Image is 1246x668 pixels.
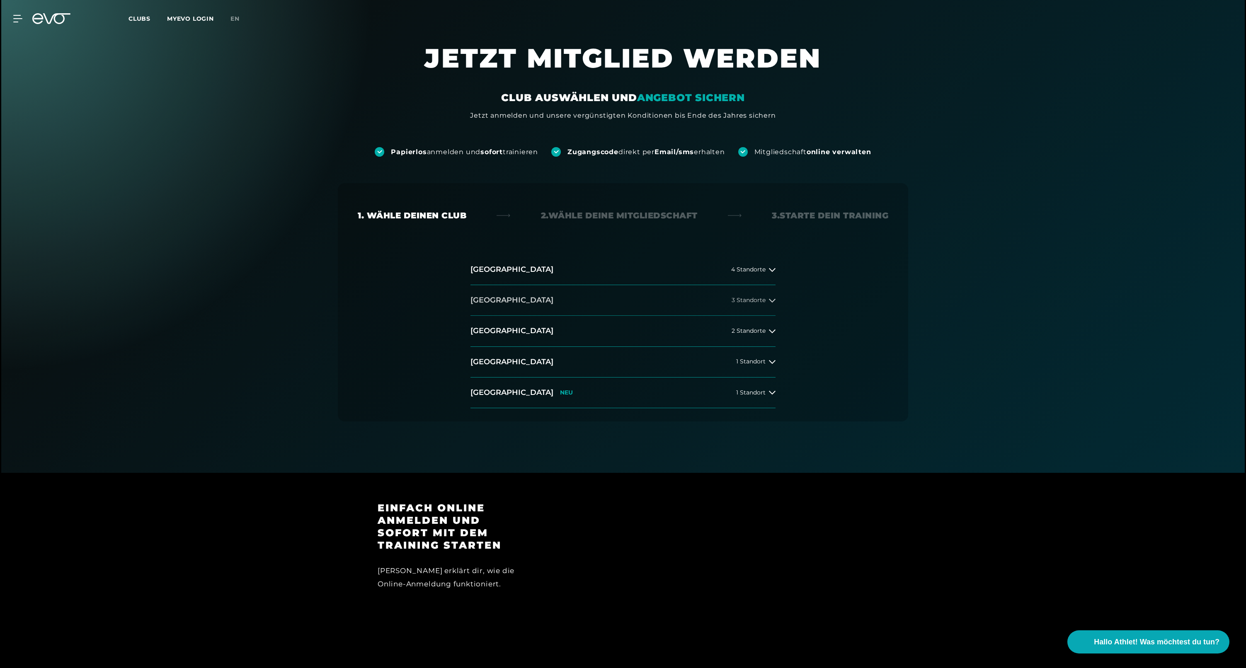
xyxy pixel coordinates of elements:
[470,295,553,305] h2: [GEOGRAPHIC_DATA]
[480,148,503,156] strong: sofort
[501,91,744,104] div: CLUB AUSWÄHLEN UND
[470,357,553,367] h2: [GEOGRAPHIC_DATA]
[772,210,888,221] div: 3. Starte dein Training
[374,41,872,91] h1: JETZT MITGLIED WERDEN
[470,111,776,121] div: Jetzt anmelden und unsere vergünstigten Konditionen bis Ende des Jahres sichern
[736,390,766,396] span: 1 Standort
[470,326,553,336] h2: [GEOGRAPHIC_DATA]
[754,148,871,157] div: Mitgliedschaft
[230,15,240,22] span: en
[391,148,538,157] div: anmelden und trainieren
[470,316,776,346] button: [GEOGRAPHIC_DATA]2 Standorte
[378,502,526,552] h3: Einfach online anmelden und sofort mit dem Training starten
[541,210,698,221] div: 2. Wähle deine Mitgliedschaft
[470,285,776,316] button: [GEOGRAPHIC_DATA]3 Standorte
[167,15,214,22] a: MYEVO LOGIN
[230,14,250,24] a: en
[470,378,776,408] button: [GEOGRAPHIC_DATA]NEU1 Standort
[567,148,618,156] strong: Zugangscode
[128,15,167,22] a: Clubs
[470,387,553,398] h2: [GEOGRAPHIC_DATA]
[470,347,776,378] button: [GEOGRAPHIC_DATA]1 Standort
[637,92,745,104] em: ANGEBOT SICHERN
[655,148,694,156] strong: Email/sms
[732,297,766,303] span: 3 Standorte
[732,328,766,334] span: 2 Standorte
[567,148,725,157] div: direkt per erhalten
[358,210,466,221] div: 1. Wähle deinen Club
[128,15,150,22] span: Clubs
[470,264,553,275] h2: [GEOGRAPHIC_DATA]
[391,148,427,156] strong: Papierlos
[470,254,776,285] button: [GEOGRAPHIC_DATA]4 Standorte
[560,389,573,396] p: NEU
[1094,637,1219,648] span: Hallo Athlet! Was möchtest du tun?
[731,266,766,273] span: 4 Standorte
[378,564,526,591] div: [PERSON_NAME] erklärt dir, wie die Online-Anmeldung funktioniert.
[1067,630,1229,653] button: Hallo Athlet! Was möchtest du tun?
[807,148,871,156] strong: online verwalten
[736,358,766,365] span: 1 Standort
